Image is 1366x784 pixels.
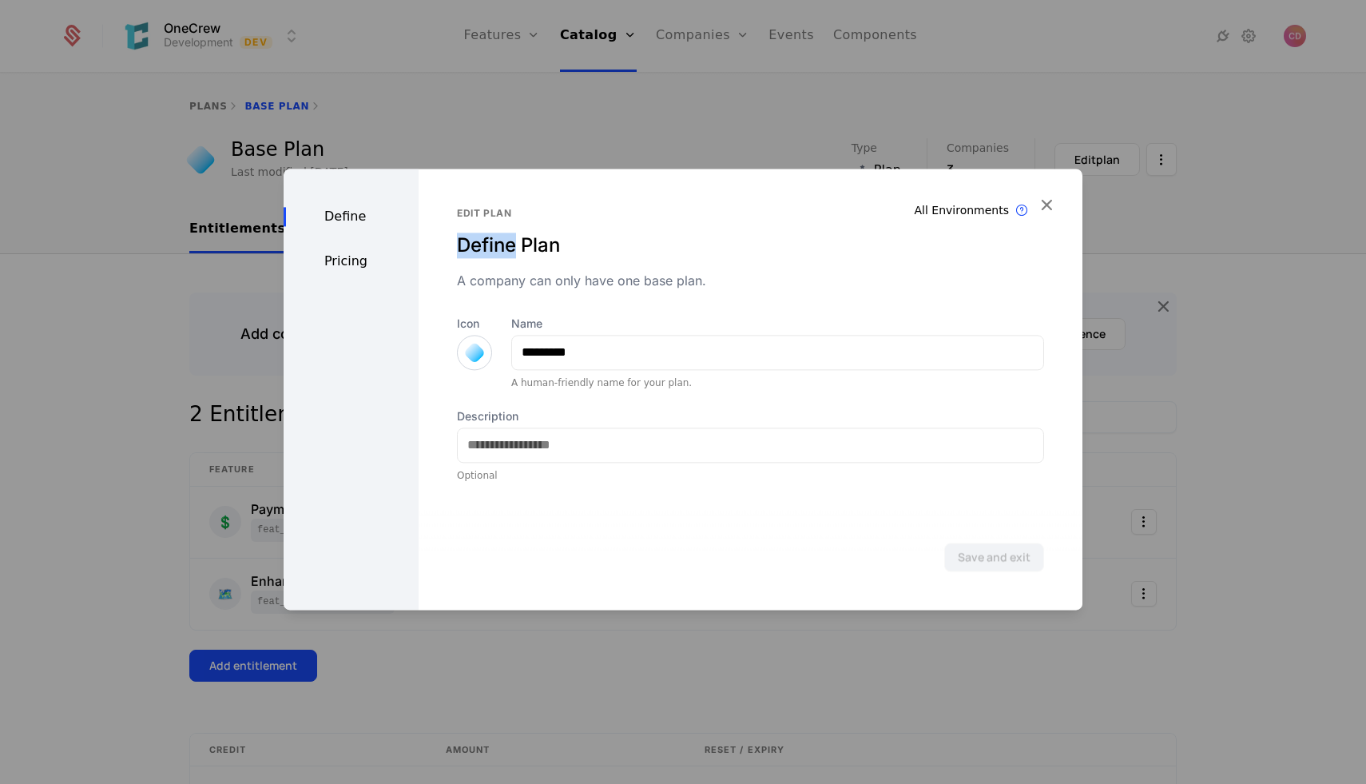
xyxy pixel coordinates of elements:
[457,408,1044,424] label: Description
[457,316,492,332] label: Icon
[284,207,419,226] div: Define
[915,202,1010,218] div: All Environments
[457,271,1044,290] div: A company can only have one base plan.
[511,376,1044,389] div: A human-friendly name for your plan.
[944,543,1044,571] button: Save and exit
[457,207,1044,220] div: Edit plan
[511,316,1044,332] label: Name
[457,469,1044,482] div: Optional
[284,252,419,271] div: Pricing
[457,233,1044,258] div: Define Plan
